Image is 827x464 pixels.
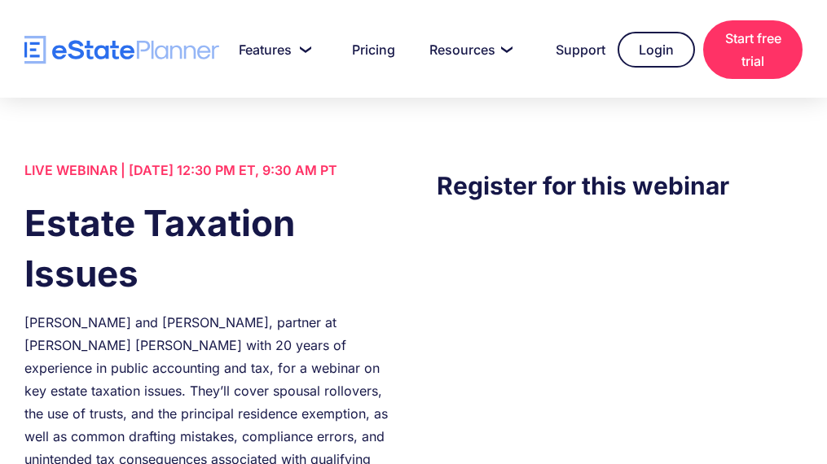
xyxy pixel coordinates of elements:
[410,33,528,66] a: Resources
[536,33,609,66] a: Support
[618,32,695,68] a: Login
[24,36,219,64] a: home
[219,33,324,66] a: Features
[24,159,390,182] div: LIVE WEBINAR | [DATE] 12:30 PM ET, 9:30 AM PT
[24,198,390,299] h1: Estate Taxation Issues
[332,33,402,66] a: Pricing
[437,167,803,204] h3: Register for this webinar
[703,20,803,79] a: Start free trial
